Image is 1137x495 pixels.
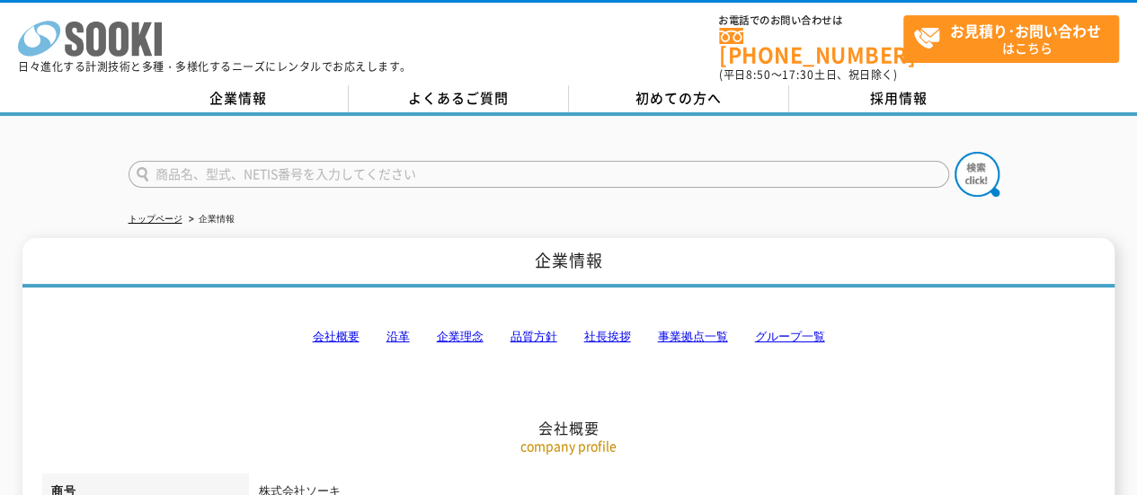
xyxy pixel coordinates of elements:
span: 17:30 [782,66,814,83]
a: 社長挨拶 [583,330,630,343]
a: 沿革 [386,330,409,343]
input: 商品名、型式、NETIS番号を入力してください [129,161,949,188]
p: 日々進化する計測技術と多種・多様化するニーズにレンタルでお応えします。 [18,61,412,72]
a: 事業拠点一覧 [657,330,727,343]
a: 品質方針 [510,330,556,343]
a: 初めての方へ [569,85,789,112]
h1: 企業情報 [22,238,1114,287]
span: お電話でのお問い合わせは [719,15,903,26]
a: トップページ [129,214,182,224]
a: 企業理念 [436,330,483,343]
a: 企業情報 [129,85,349,112]
span: はこちら [913,16,1118,61]
a: グループ一覧 [754,330,824,343]
span: 初めての方へ [635,88,722,108]
li: 企業情報 [185,210,235,229]
a: [PHONE_NUMBER] [719,28,903,65]
a: お見積り･お問い合わせはこちら [903,15,1119,63]
a: 採用情報 [789,85,1009,112]
span: 8:50 [746,66,771,83]
strong: お見積り･お問い合わせ [950,20,1101,41]
h2: 会社概要 [42,239,1094,438]
img: btn_search.png [955,152,999,197]
span: (平日 ～ 土日、祝日除く) [719,66,897,83]
a: 会社概要 [312,330,359,343]
p: company profile [42,437,1094,455]
a: よくあるご質問 [349,85,569,112]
